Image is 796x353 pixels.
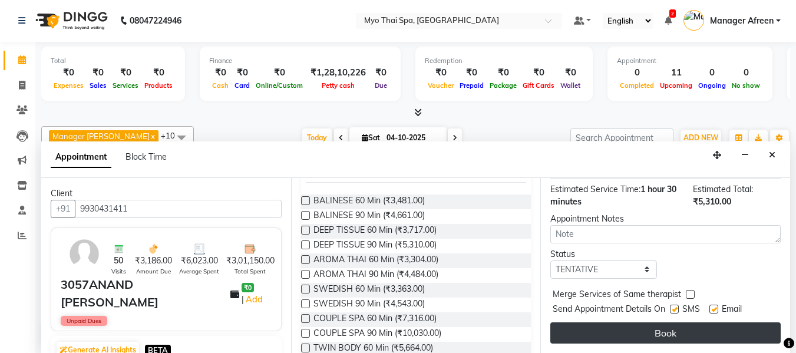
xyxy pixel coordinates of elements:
[383,129,442,147] input: 2025-10-04
[87,66,110,80] div: ₹0
[550,248,656,260] div: Status
[51,147,111,168] span: Appointment
[657,66,695,80] div: 11
[242,283,254,292] span: ₹0
[130,4,181,37] b: 08047224946
[553,303,665,318] span: Send Appointment Details On
[693,184,753,194] span: Estimated Total:
[693,196,731,207] span: ₹5,310.00
[359,133,383,142] span: Sat
[553,288,681,303] span: Merge Services of Same therapist
[457,66,487,80] div: ₹0
[570,128,673,147] input: Search Appointment
[253,66,306,80] div: ₹0
[30,4,111,37] img: logo
[729,66,763,80] div: 0
[110,81,141,90] span: Services
[371,66,391,80] div: ₹0
[67,237,101,271] img: avatar
[135,255,172,267] span: ₹3,186.00
[557,81,583,90] span: Wallet
[179,267,219,276] span: Average Spent
[114,255,123,267] span: 50
[520,66,557,80] div: ₹0
[425,66,457,80] div: ₹0
[75,200,282,218] input: Search by Name/Mobile/Email/Code
[683,133,718,142] span: ADD NEW
[313,283,425,298] span: SWEDISH 60 Min (₹3,363.00)
[617,81,657,90] span: Completed
[657,81,695,90] span: Upcoming
[710,15,774,27] span: Manager Afreen
[141,66,176,80] div: ₹0
[51,66,87,80] div: ₹0
[617,56,763,66] div: Appointment
[313,312,437,327] span: COUPLE SPA 60 Min (₹7,316.00)
[550,213,781,225] div: Appointment Notes
[681,130,721,146] button: ADD NEW
[669,9,676,18] span: 2
[313,327,441,342] span: COUPLE SPA 90 Min (₹10,030.00)
[161,131,184,140] span: +10
[313,253,438,268] span: AROMA THAI 60 Min (₹3,304.00)
[557,66,583,80] div: ₹0
[313,194,425,209] span: BALINESE 60 Min (₹3,481.00)
[226,255,275,267] span: ₹3,01,150.00
[209,81,232,90] span: Cash
[61,276,230,311] div: 3057ANAND [PERSON_NAME]
[51,81,87,90] span: Expenses
[51,56,176,66] div: Total
[313,268,438,283] span: AROMA THAI 90 Min (₹4,484.00)
[125,151,167,162] span: Block Time
[253,81,306,90] span: Online/Custom
[520,81,557,90] span: Gift Cards
[457,81,487,90] span: Prepaid
[617,66,657,80] div: 0
[695,81,729,90] span: Ongoing
[764,146,781,164] button: Close
[244,292,265,306] a: Add
[150,131,155,141] a: x
[209,66,232,80] div: ₹0
[87,81,110,90] span: Sales
[306,66,371,80] div: ₹1,28,10,226
[683,10,704,31] img: Manager Afreen
[313,298,425,312] span: SWEDISH 90 Min (₹4,543.00)
[181,255,218,267] span: ₹6,023.00
[61,316,107,326] span: Unpaid Dues
[136,267,171,276] span: Amount Due
[722,303,742,318] span: Email
[52,131,150,141] span: Manager [PERSON_NAME]
[110,66,141,80] div: ₹0
[51,187,282,200] div: Client
[232,81,253,90] span: Card
[425,81,457,90] span: Voucher
[682,303,700,318] span: SMS
[372,81,390,90] span: Due
[313,239,437,253] span: DEEP TISSUE 90 Min (₹5,310.00)
[141,81,176,90] span: Products
[425,56,583,66] div: Redemption
[665,15,672,26] a: 2
[313,224,437,239] span: DEEP TISSUE 60 Min (₹3,717.00)
[550,184,676,207] span: 1 hour 30 minutes
[111,267,126,276] span: Visits
[209,56,391,66] div: Finance
[550,322,781,344] button: Book
[234,267,266,276] span: Total Spent
[729,81,763,90] span: No show
[550,184,640,194] span: Estimated Service Time:
[487,66,520,80] div: ₹0
[242,292,265,306] span: |
[51,200,75,218] button: +91
[695,66,729,80] div: 0
[313,209,425,224] span: BALINESE 90 Min (₹4,661.00)
[232,66,253,80] div: ₹0
[487,81,520,90] span: Package
[302,128,332,147] span: Today
[319,81,358,90] span: Petty cash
